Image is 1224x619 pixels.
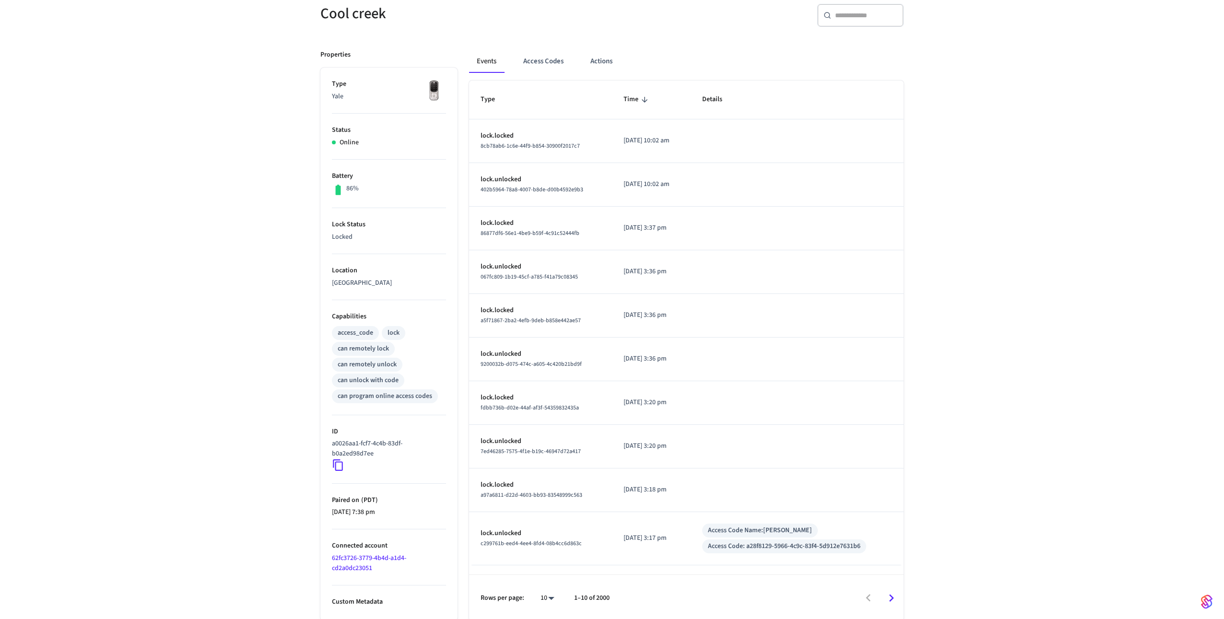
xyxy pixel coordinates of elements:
[624,136,679,146] p: [DATE] 10:02 am
[481,593,524,603] p: Rows per page:
[481,273,578,281] span: 067fc809-1b19-45cf-a785-f41a79c08345
[481,316,581,325] span: a5f71867-2ba2-4efb-9deb-b858e442ae57
[481,262,600,272] p: lock.unlocked
[332,541,446,551] p: Connected account
[481,404,579,412] span: fdbb736b-d02e-44af-af3f-54359832435a
[624,354,679,364] p: [DATE] 3:36 pm
[1201,594,1212,609] img: SeamLogoGradient.69752ec5.svg
[338,375,399,385] div: can unlock with code
[624,397,679,408] p: [DATE] 3:20 pm
[624,485,679,495] p: [DATE] 3:18 pm
[422,79,446,103] img: Yale Assure Touchscreen Wifi Smart Lock, Satin Nickel, Front
[880,587,903,609] button: Go to next page
[469,50,504,73] button: Events
[332,439,442,459] p: a0026aa1-fcf7-4c4b-83df-b0a2ed98d7ee
[624,441,679,451] p: [DATE] 3:20 pm
[624,92,651,107] span: Time
[332,278,446,288] p: [GEOGRAPHIC_DATA]
[332,92,446,102] p: Yale
[338,360,397,370] div: can remotely unlock
[708,541,860,551] div: Access Code: a28f8129-5966-4c9c-83f4-5d912e7631b6
[469,50,904,73] div: ant example
[481,175,600,185] p: lock.unlocked
[340,138,359,148] p: Online
[708,526,812,536] div: Access Code Name: [PERSON_NAME]
[624,533,679,543] p: [DATE] 3:17 pm
[481,447,581,455] span: 7ed46285-7575-4f1e-b19c-46947d72a417
[332,507,446,517] p: [DATE] 7:38 pm
[332,427,446,437] p: ID
[332,232,446,242] p: Locked
[574,593,610,603] p: 1–10 of 2000
[481,142,580,150] span: 8cb78ab6-1c6e-44f9-b854-30900f2017c7
[481,528,600,538] p: lock.unlocked
[332,312,446,322] p: Capabilities
[481,360,582,368] span: 9200032b-d075-474c-a605-4c420b21bd9f
[481,305,600,315] p: lock.locked
[481,436,600,446] p: lock.unlocked
[702,92,735,107] span: Details
[469,81,904,565] table: sticky table
[481,491,582,499] span: a97a6811-d22d-4603-bb93-83548999c563
[583,50,620,73] button: Actions
[516,50,571,73] button: Access Codes
[624,310,679,320] p: [DATE] 3:36 pm
[332,171,446,181] p: Battery
[481,349,600,359] p: lock.unlocked
[481,92,507,107] span: Type
[624,223,679,233] p: [DATE] 3:37 pm
[481,131,600,141] p: lock.locked
[481,393,600,403] p: lock.locked
[320,50,351,60] p: Properties
[536,591,559,605] div: 10
[338,391,432,401] div: can program online access codes
[332,79,446,89] p: Type
[332,597,446,607] p: Custom Metadata
[346,184,359,194] p: 86%
[332,266,446,276] p: Location
[624,267,679,277] p: [DATE] 3:36 pm
[481,539,582,548] span: c299761b-eed4-4ee4-8fd4-08b4cc6d863c
[624,179,679,189] p: [DATE] 10:02 am
[338,328,373,338] div: access_code
[332,125,446,135] p: Status
[388,328,400,338] div: lock
[332,220,446,230] p: Lock Status
[481,186,583,194] span: 402b5964-78a8-4007-b8de-d00b4592e9b3
[332,495,446,505] p: Paired on
[481,218,600,228] p: lock.locked
[481,480,600,490] p: lock.locked
[481,229,579,237] span: 86877df6-56e1-4be9-b59f-4c91c52444fb
[338,344,389,354] div: can remotely lock
[320,4,606,23] h5: Cool creek
[332,553,406,573] a: 62fc3726-3779-4b4d-a1d4-cd2a0dc23051
[359,495,378,505] span: ( PDT )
